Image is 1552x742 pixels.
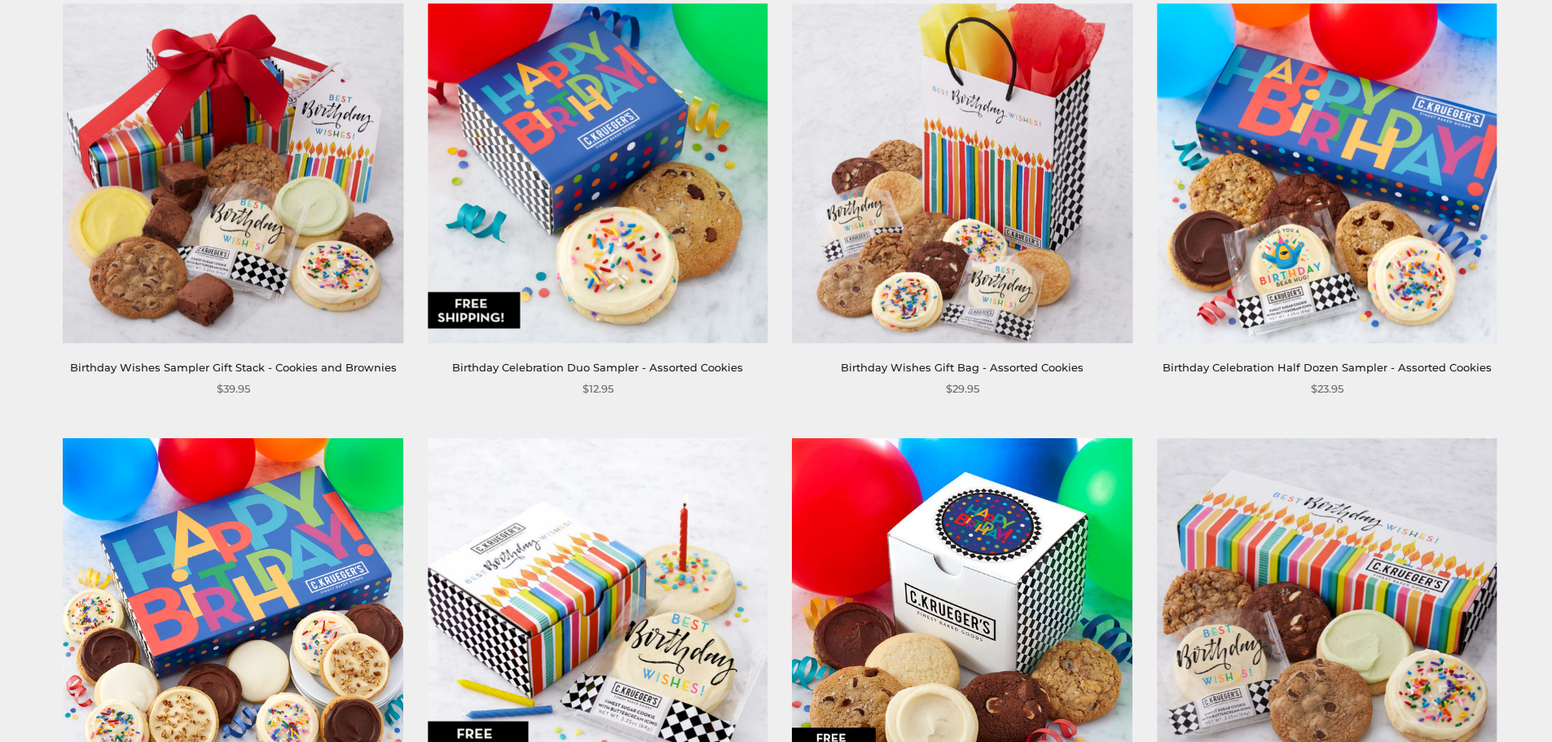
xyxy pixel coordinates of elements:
a: Birthday Wishes Gift Bag - Assorted Cookies [841,361,1084,374]
a: Birthday Celebration Duo Sampler - Assorted Cookies [452,361,743,374]
span: $23.95 [1311,380,1343,397]
iframe: Sign Up via Text for Offers [13,680,169,729]
span: $12.95 [583,380,613,397]
img: Birthday Celebration Duo Sampler - Assorted Cookies [428,3,767,343]
a: Birthday Celebration Half Dozen Sampler - Assorted Cookies [1163,361,1492,374]
img: Birthday Wishes Gift Bag - Assorted Cookies [793,3,1132,343]
img: Birthday Celebration Half Dozen Sampler - Assorted Cookies [1157,3,1497,343]
span: $39.95 [217,380,250,397]
a: Birthday Wishes Sampler Gift Stack - Cookies and Brownies [70,361,397,374]
span: $29.95 [946,380,979,397]
img: Birthday Wishes Sampler Gift Stack - Cookies and Brownies [64,3,403,343]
